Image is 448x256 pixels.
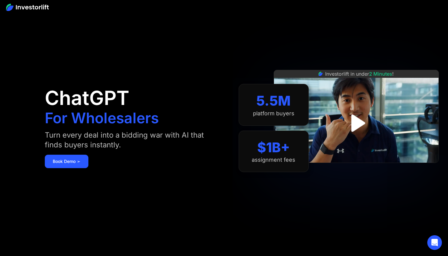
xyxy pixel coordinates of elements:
h1: ChatGPT [45,88,129,108]
div: Investorlift in under ! [325,70,394,78]
div: 5.5M [256,93,291,109]
div: Turn every deal into a bidding war with AI that finds buyers instantly. [45,130,205,150]
a: Book Demo ➢ [45,155,88,168]
span: 2 Minutes [369,71,392,77]
div: platform buyers [253,110,294,117]
div: Open Intercom Messenger [427,235,442,250]
a: open lightbox [343,110,370,137]
div: assignment fees [252,157,295,163]
iframe: Customer reviews powered by Trustpilot [311,166,402,173]
div: $1B+ [257,139,290,156]
h1: For Wholesalers [45,111,159,125]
